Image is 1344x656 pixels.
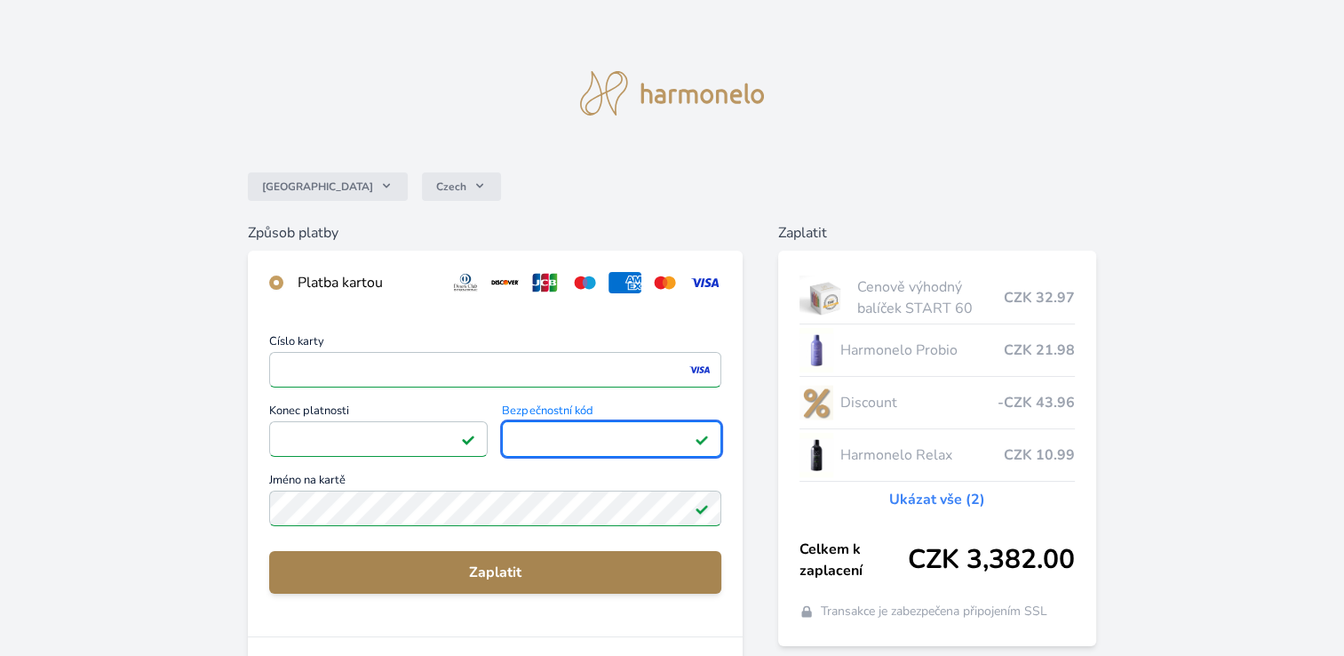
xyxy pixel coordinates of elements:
[269,475,721,491] span: Jméno na kartě
[840,444,1004,466] span: Harmonelo Relax
[269,336,721,352] span: Číslo karty
[840,392,998,413] span: Discount
[502,405,721,421] span: Bezpečnostní kód
[778,222,1096,244] h6: Zaplatit
[695,501,709,516] img: Platné pole
[436,180,466,194] span: Czech
[821,603,1047,620] span: Transakce je zabezpečena připojením SSL
[799,539,908,581] span: Celkem k zaplacení
[998,392,1075,413] span: -CZK 43.96
[799,380,833,425] img: discount-lo.png
[840,340,1004,361] span: Harmonelo Probio
[529,272,561,293] img: jcb.svg
[857,276,1004,319] span: Cenově výhodný balíček START 60
[569,272,601,293] img: maestro.svg
[489,272,521,293] img: discover.svg
[580,71,765,116] img: logo.svg
[510,427,713,452] iframe: Iframe pro bezpečnostní kód
[277,427,481,452] iframe: Iframe pro datum vypršení platnosti
[262,180,373,194] span: [GEOGRAPHIC_DATA]
[461,432,475,446] img: Platné pole
[422,172,501,201] button: Czech
[799,433,833,477] img: CLEAN_RELAX_se_stinem_x-lo.jpg
[648,272,681,293] img: mc.svg
[269,491,721,526] input: Jméno na kartěPlatné pole
[799,328,833,372] img: CLEAN_PROBIO_se_stinem_x-lo.jpg
[695,432,709,446] img: Platné pole
[889,489,985,510] a: Ukázat vše (2)
[608,272,641,293] img: amex.svg
[1004,444,1075,466] span: CZK 10.99
[688,362,712,378] img: visa
[908,544,1075,576] span: CZK 3,382.00
[248,172,408,201] button: [GEOGRAPHIC_DATA]
[688,272,721,293] img: visa.svg
[298,272,435,293] div: Platba kartou
[1004,340,1075,361] span: CZK 21.98
[269,551,721,594] button: Zaplatit
[277,357,713,382] iframe: Iframe pro číslo karty
[449,272,482,293] img: diners.svg
[269,405,489,421] span: Konec platnosti
[248,222,743,244] h6: Způsob platby
[1004,287,1075,308] span: CZK 32.97
[799,276,850,320] img: start.jpg
[283,562,707,583] span: Zaplatit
